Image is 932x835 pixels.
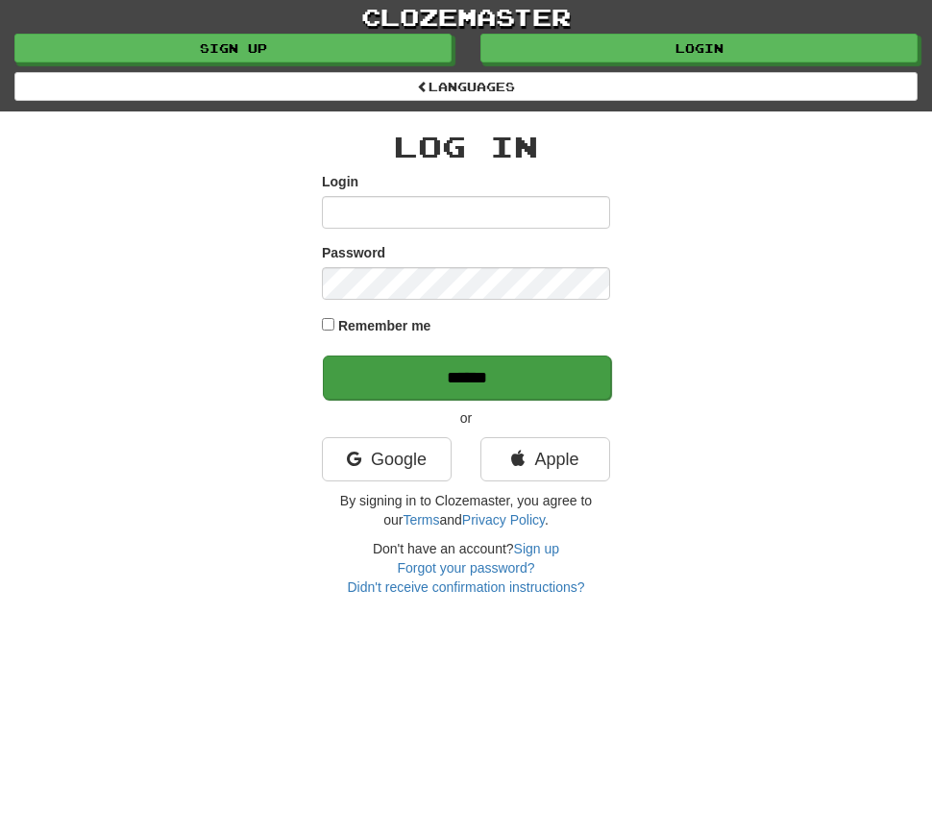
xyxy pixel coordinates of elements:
div: Don't have an account? [322,539,610,597]
a: Didn't receive confirmation instructions? [347,579,584,595]
a: Login [480,34,918,62]
a: Terms [403,512,439,528]
p: or [322,408,610,428]
label: Password [322,243,385,262]
a: Apple [480,437,610,481]
a: Forgot your password? [397,560,534,576]
p: By signing in to Clozemaster, you agree to our and . [322,491,610,529]
label: Login [322,172,358,191]
a: Languages [14,72,918,101]
a: Google [322,437,452,481]
a: Privacy Policy [462,512,545,528]
h2: Log In [322,131,610,162]
label: Remember me [338,316,431,335]
a: Sign up [14,34,452,62]
a: Sign up [514,541,559,556]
